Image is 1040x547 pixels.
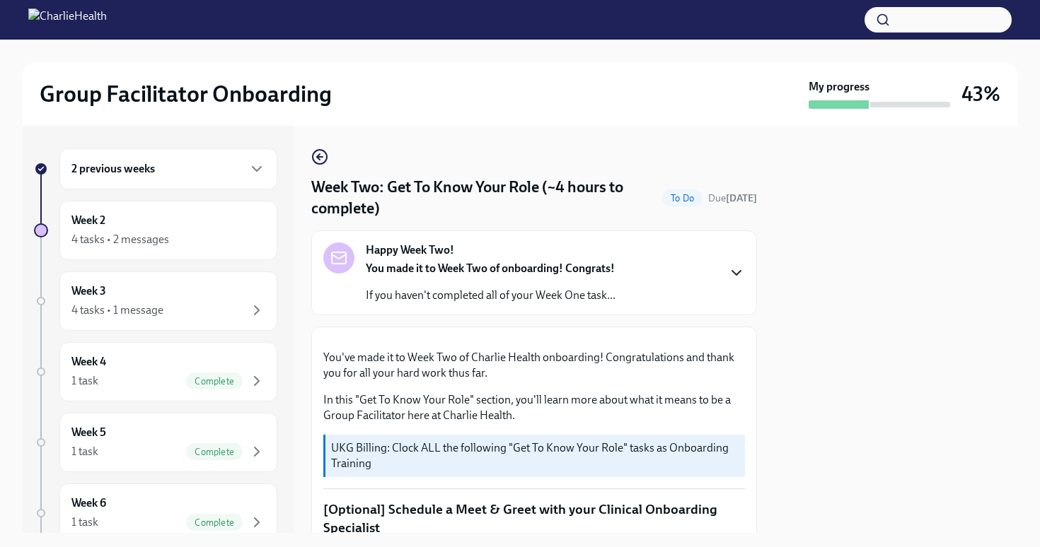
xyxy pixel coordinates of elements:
[186,447,243,457] span: Complete
[59,148,277,189] div: 2 previous weeks
[34,413,277,472] a: Week 51 taskComplete
[331,440,739,471] p: UKG Billing: Clock ALL the following "Get To Know Your Role" tasks as Onboarding Training
[323,392,745,423] p: In this "Get To Know Your Role" section, you'll learn more about what it means to be a Group Faci...
[71,354,106,370] h6: Week 4
[311,177,657,219] h4: Week Two: Get To Know Your Role (~4 hours to complete)
[186,517,243,528] span: Complete
[708,192,757,204] span: Due
[809,79,869,95] strong: My progress
[186,376,243,387] span: Complete
[71,302,163,318] div: 4 tasks • 1 message
[71,514,98,530] div: 1 task
[34,201,277,260] a: Week 24 tasks • 2 messages
[366,242,454,258] strong: Happy Week Two!
[71,495,106,511] h6: Week 6
[28,8,107,31] img: CharlieHealth
[323,350,745,381] p: You've made it to Week Two of Charlie Health onboarding! Congratulations and thank you for all yo...
[708,192,757,205] span: October 13th, 2025 10:00
[726,192,757,204] strong: [DATE]
[366,261,615,275] strong: You made it to Week Two of onboarding! Congrats!
[34,342,277,401] a: Week 41 taskComplete
[961,81,1000,107] h3: 43%
[71,373,98,389] div: 1 task
[71,232,169,247] div: 4 tasks • 2 messages
[71,161,155,177] h6: 2 previous weeks
[323,500,745,536] p: [Optional] Schedule a Meet & Greet with your Clinical Onboarding Specialist
[40,80,332,108] h2: Group Facilitator Onboarding
[71,283,106,299] h6: Week 3
[662,193,703,204] span: To Do
[71,425,106,440] h6: Week 5
[71,444,98,459] div: 1 task
[71,213,105,228] h6: Week 2
[366,288,616,303] p: If you haven't completed all of your Week One task...
[34,483,277,543] a: Week 61 taskComplete
[34,271,277,331] a: Week 34 tasks • 1 message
